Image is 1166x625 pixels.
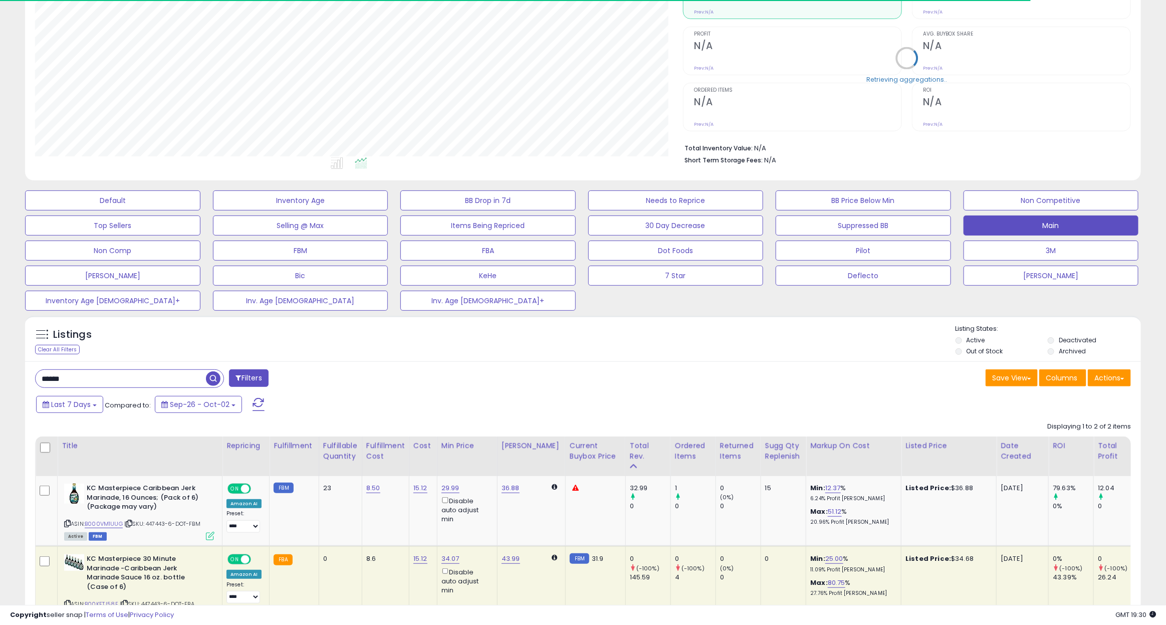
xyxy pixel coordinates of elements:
[53,328,92,342] h5: Listings
[905,483,951,493] b: Listed Price:
[10,610,47,619] strong: Copyright
[213,266,388,286] button: Bic
[810,554,825,563] b: Min:
[588,241,764,261] button: Dot Foods
[1098,484,1138,493] div: 12.04
[776,190,951,211] button: BB Price Below Min
[867,75,948,84] div: Retrieving aggregations..
[1053,573,1093,582] div: 43.39%
[810,495,893,502] p: 6.24% Profit [PERSON_NAME]
[89,532,107,541] span: FBM
[810,441,897,451] div: Markup on Cost
[25,241,200,261] button: Non Comp
[1098,554,1138,563] div: 0
[675,554,716,563] div: 0
[720,564,734,572] small: (0%)
[1047,422,1131,432] div: Displaying 1 to 2 of 2 items
[675,484,716,493] div: 1
[502,483,520,493] a: 36.88
[400,190,576,211] button: BB Drop in 7d
[810,484,893,502] div: %
[1060,564,1083,572] small: (-100%)
[1053,554,1093,563] div: 0%
[1098,502,1138,511] div: 0
[170,399,229,409] span: Sep-26 - Oct-02
[570,553,589,564] small: FBM
[62,441,218,451] div: Title
[226,581,262,604] div: Preset:
[274,554,292,565] small: FBA
[25,216,200,236] button: Top Sellers
[810,507,893,526] div: %
[51,399,91,409] span: Last 7 Days
[681,564,705,572] small: (-100%)
[986,369,1038,386] button: Save View
[10,610,174,620] div: seller snap | |
[124,520,200,528] span: | SKU: 447443-6-DOT-FBM
[905,484,989,493] div: $36.88
[226,570,262,579] div: Amazon AI
[825,483,841,493] a: 12.37
[675,502,716,511] div: 0
[366,554,401,563] div: 8.6
[87,484,208,514] b: KC Masterpiece Caribbean Jerk Marinade, 16 Ounces; (Pack of 6) (Package may vary)
[86,610,128,619] a: Terms of Use
[1105,564,1128,572] small: (-100%)
[964,266,1139,286] button: [PERSON_NAME]
[776,241,951,261] button: Pilot
[630,441,666,462] div: Total Rev.
[36,396,103,413] button: Last 7 Days
[720,573,761,582] div: 0
[776,216,951,236] button: Suppressed BB
[323,441,358,462] div: Fulfillable Quantity
[226,510,262,533] div: Preset:
[675,441,712,462] div: Ordered Items
[810,507,828,516] b: Max:
[1053,441,1089,451] div: ROI
[441,554,459,564] a: 34.07
[413,483,427,493] a: 15.12
[810,519,893,526] p: 20.96% Profit [PERSON_NAME]
[400,291,576,311] button: Inv. Age [DEMOGRAPHIC_DATA]+
[1059,347,1086,355] label: Archived
[967,347,1003,355] label: Out of Stock
[905,554,951,563] b: Listed Price:
[636,564,659,572] small: (-100%)
[828,507,842,517] a: 51.12
[765,441,802,462] div: Sugg Qty Replenish
[720,441,757,462] div: Returned Items
[956,324,1141,334] p: Listing States:
[630,554,670,563] div: 0
[130,610,174,619] a: Privacy Policy
[1053,484,1093,493] div: 79.63%
[828,578,845,588] a: 80.75
[765,484,799,493] div: 15
[810,578,893,597] div: %
[25,291,200,311] button: Inventory Age [DEMOGRAPHIC_DATA]+
[588,216,764,236] button: 30 Day Decrease
[213,216,388,236] button: Selling @ Max
[1001,484,1041,493] div: [DATE]
[400,241,576,261] button: FBA
[588,190,764,211] button: Needs to Reprice
[1098,441,1134,462] div: Total Profit
[570,441,621,462] div: Current Buybox Price
[323,484,354,493] div: 23
[502,441,561,451] div: [PERSON_NAME]
[630,502,670,511] div: 0
[400,216,576,236] button: Items Being Repriced
[967,336,985,344] label: Active
[250,555,266,564] span: OFF
[213,190,388,211] button: Inventory Age
[1001,441,1044,462] div: Date Created
[1001,554,1041,563] div: [DATE]
[765,554,799,563] div: 0
[64,484,84,504] img: 41d46Iteq6L._SL40_.jpg
[25,190,200,211] button: Default
[675,573,716,582] div: 4
[905,441,992,451] div: Listed Price
[441,441,493,451] div: Min Price
[588,266,764,286] button: 7 Star
[228,485,241,493] span: ON
[776,266,951,286] button: Deflecto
